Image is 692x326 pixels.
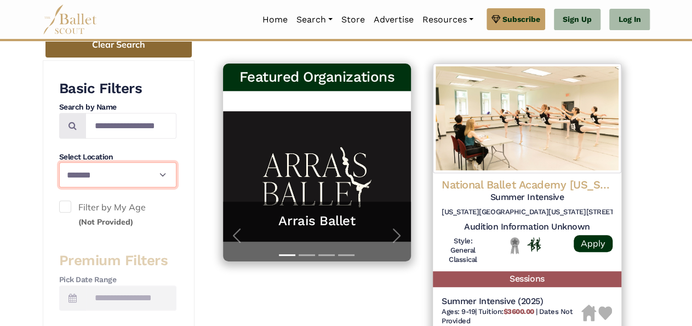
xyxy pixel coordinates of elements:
b: $3600.00 [503,307,534,316]
a: Home [258,8,292,31]
span: Tuition: [478,307,536,316]
img: gem.svg [491,13,500,25]
a: Arrais Ballet [234,213,401,230]
span: Ages: 9-19 [442,307,475,316]
img: Local [508,237,522,254]
h5: Summer Intensive (2025) [442,296,581,307]
h5: Sessions [433,271,621,287]
h5: Summer Intensive [442,192,613,203]
a: Search [292,8,337,31]
h6: [US_STATE][GEOGRAPHIC_DATA][US_STATE][STREET_ADDRESS] [442,208,613,217]
button: Slide 2 [299,249,315,261]
a: Subscribe [487,8,545,30]
a: Resources [418,8,478,31]
a: Apply [574,235,613,252]
h4: National Ballet Academy [US_STATE]/[GEOGRAPHIC_DATA] [442,178,613,192]
button: Slide 4 [338,249,354,261]
h6: | | [442,307,581,326]
h3: Premium Filters [59,251,176,270]
img: Logo [433,64,621,173]
span: Dates Not Provided [442,307,573,325]
img: Housing Unavailable [581,305,596,321]
h3: Basic Filters [59,79,176,98]
label: Filter by My Age [59,201,176,228]
span: Subscribe [502,13,540,25]
img: Heart [598,306,612,320]
h6: Style: General Classical [442,237,484,265]
a: Store [337,8,369,31]
h5: Audition Information Unknown [442,221,613,233]
small: (Not Provided) [78,217,133,227]
button: Slide 3 [318,249,335,261]
h4: Select Location [59,152,176,163]
a: Log In [609,9,649,31]
button: Slide 1 [279,249,295,261]
h3: Featured Organizations [232,68,403,87]
input: Search by names... [85,113,176,139]
h4: Search by Name [59,102,176,113]
a: Advertise [369,8,418,31]
button: Clear Search [45,33,192,58]
h4: Pick Date Range [59,274,176,285]
img: In Person [527,237,541,251]
a: Sign Up [554,9,601,31]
